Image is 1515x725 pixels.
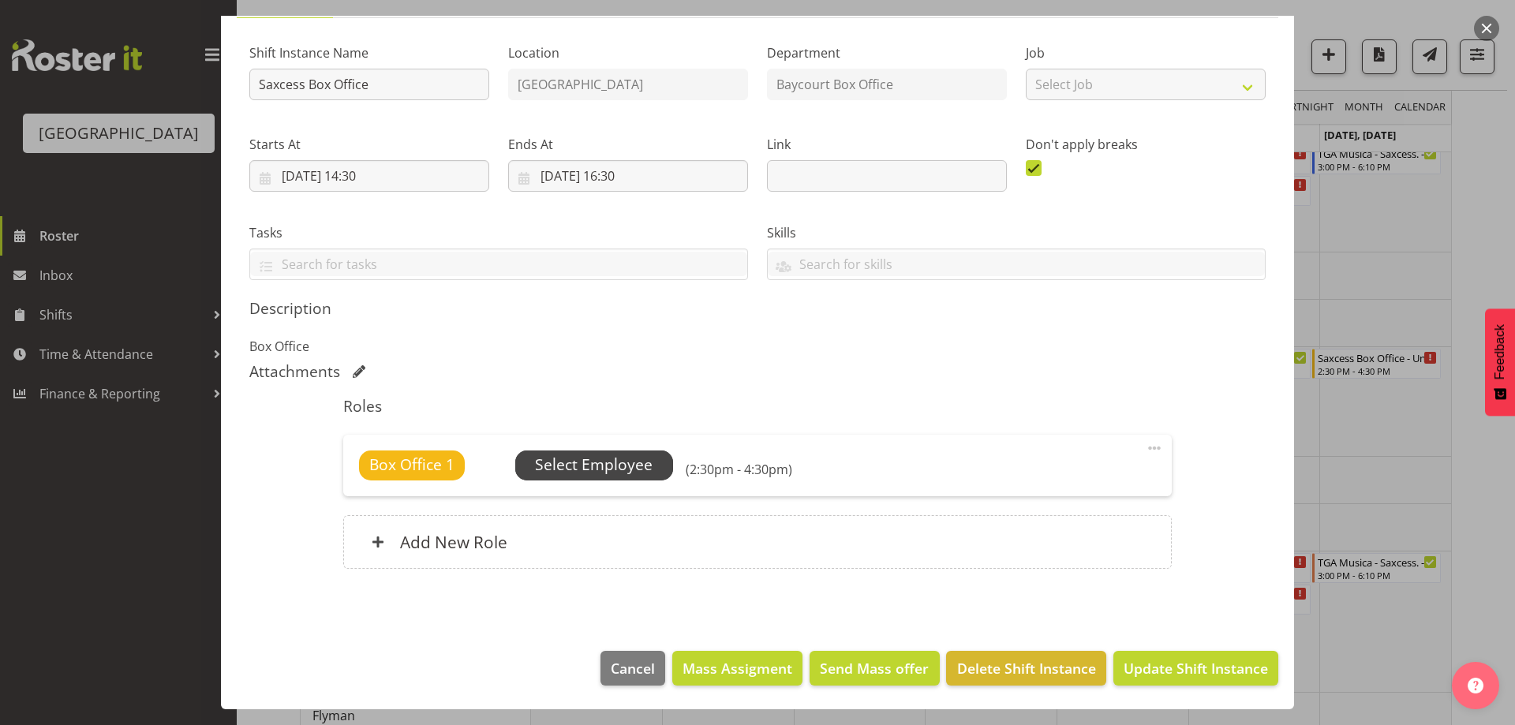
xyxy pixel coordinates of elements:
input: Shift Instance Name [249,69,489,100]
span: Box Office 1 [369,454,454,476]
span: Delete Shift Instance [957,658,1096,678]
span: Select Employee [535,454,653,476]
p: Box Office [249,337,1266,356]
button: Cancel [600,651,665,686]
label: Don't apply breaks [1026,135,1266,154]
button: Feedback - Show survey [1485,308,1515,416]
button: Send Mass offer [810,651,939,686]
label: Link [767,135,1007,154]
span: Send Mass offer [820,658,929,678]
label: Department [767,43,1007,62]
label: Tasks [249,223,748,242]
span: Cancel [611,658,655,678]
img: help-xxl-2.png [1468,678,1483,693]
span: Feedback [1493,324,1507,379]
h5: Roles [343,397,1171,416]
label: Shift Instance Name [249,43,489,62]
label: Starts At [249,135,489,154]
label: Job [1026,43,1266,62]
h6: Add New Role [400,532,507,552]
h6: (2:30pm - 4:30pm) [686,462,792,477]
input: Search for tasks [250,252,747,276]
h5: Attachments [249,362,340,381]
label: Skills [767,223,1266,242]
input: Click to select... [508,160,748,192]
button: Delete Shift Instance [946,651,1105,686]
span: Mass Assigment [683,658,792,678]
input: Click to select... [249,160,489,192]
button: Update Shift Instance [1113,651,1278,686]
label: Ends At [508,135,748,154]
button: Mass Assigment [672,651,802,686]
label: Location [508,43,748,62]
h5: Description [249,299,1266,318]
input: Search for skills [768,252,1265,276]
span: Update Shift Instance [1124,658,1268,678]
